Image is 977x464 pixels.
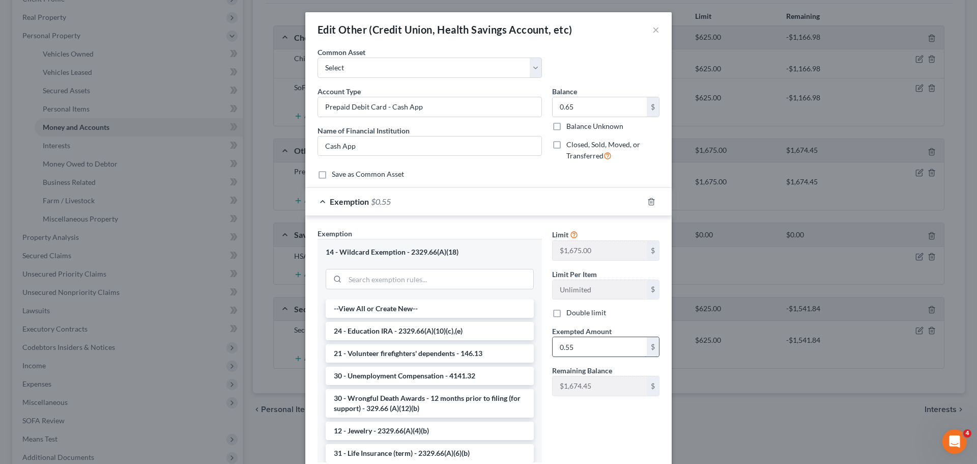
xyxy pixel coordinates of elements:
li: 21 - Volunteer firefighters' dependents - 146.13 [326,344,534,363]
div: 14 - Wildcard Exemption - 2329.66(A)(18) [326,248,534,257]
div: $ [647,337,659,357]
li: 12 - Jewelry - 2329.66(A)(4)(b) [326,422,534,440]
input: -- [553,241,647,260]
span: $0.55 [371,197,391,206]
input: Search exemption rules... [345,269,533,289]
span: Exempted Amount [552,327,612,336]
div: $ [647,376,659,396]
input: -- [553,280,647,299]
span: Closed, Sold, Moved, or Transferred [566,140,640,160]
input: -- [553,376,647,396]
div: $ [647,280,659,299]
li: 30 - Wrongful Death Awards - 12 months prior to filing (for support) - 329.66 (A)(12)(b) [326,389,534,418]
span: Name of Financial Institution [318,126,410,135]
button: × [652,23,659,36]
span: Limit [552,230,568,239]
input: Enter name... [318,137,541,156]
label: Save as Common Asset [332,169,404,179]
div: $ [647,241,659,260]
span: Exemption [330,197,369,206]
label: Limit Per Item [552,269,597,280]
li: --View All or Create New-- [326,299,534,318]
li: 31 - Life Insurance (term) - 2329.66(A)(6)(b) [326,444,534,462]
label: Common Asset [318,47,365,58]
div: $ [647,97,659,117]
label: Double limit [566,308,606,318]
li: 24 - Education IRA - 2329.66(A)(10)(c),(e) [326,322,534,340]
label: Account Type [318,86,361,97]
iframe: Intercom live chat [942,429,967,454]
input: 0.00 [553,97,647,117]
label: Remaining Balance [552,365,612,376]
label: Balance [552,86,577,97]
span: Exemption [318,229,352,238]
div: Edit Other (Credit Union, Health Savings Account, etc) [318,22,572,37]
input: Credit Union, HSA, etc [318,97,541,117]
label: Balance Unknown [566,121,623,131]
span: 4 [963,429,971,438]
input: 0.00 [553,337,647,357]
li: 30 - Unemployment Compensation - 4141.32 [326,367,534,385]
